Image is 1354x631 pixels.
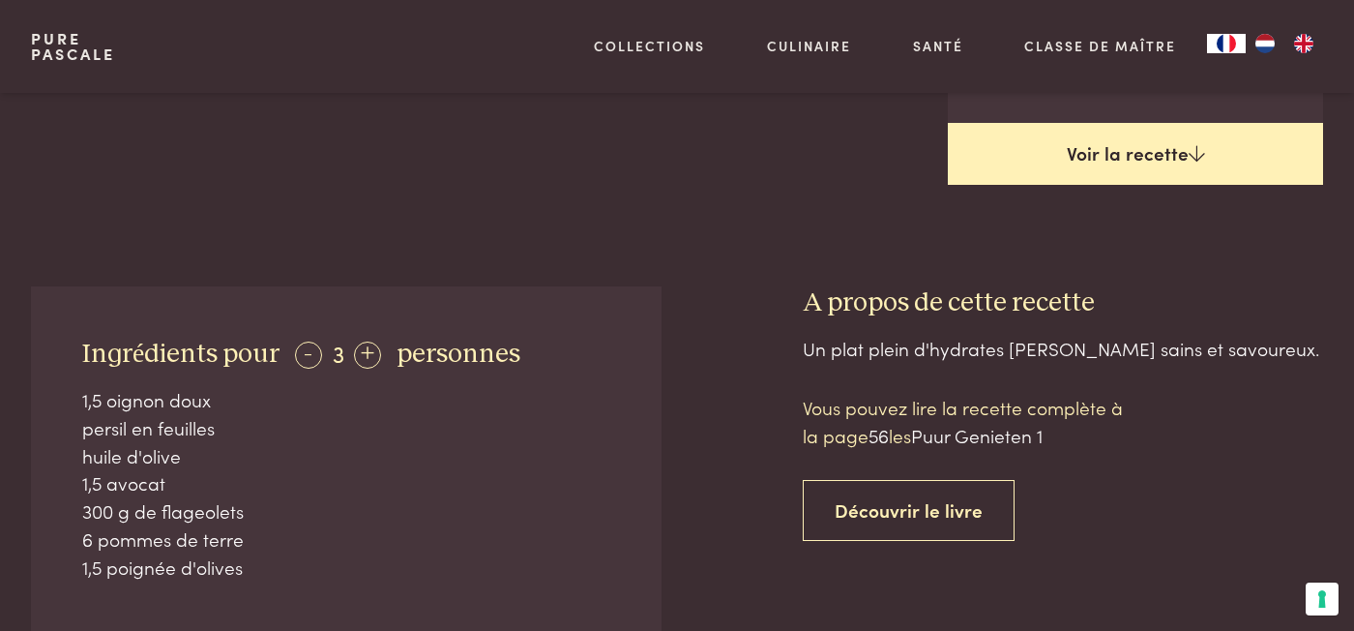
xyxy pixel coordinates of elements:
[868,422,889,448] span: 56
[1207,34,1246,53] div: Language
[803,286,1323,320] h3: A propos de cette recette
[1024,36,1176,56] a: Classe de maître
[1207,34,1246,53] a: FR
[397,341,520,368] span: personnes
[911,422,1043,448] span: Puur Genieten 1
[1246,34,1323,53] ul: Language list
[354,342,381,369] div: +
[803,394,1132,449] p: Vous pouvez lire la recette complète à la page les
[803,480,1015,541] a: Découvrir le livre
[31,31,115,62] a: PurePascale
[82,414,610,442] div: persil en feuilles
[1246,34,1284,53] a: NL
[82,526,610,554] div: 6 pommes de terre
[767,36,851,56] a: Culinaire
[913,36,963,56] a: Santé
[82,442,610,470] div: huile d'olive
[82,497,610,526] div: 300 g de flageolets
[1207,34,1323,53] aside: Language selected: Français
[948,123,1323,185] a: Voir la recette
[82,554,610,582] div: 1,5 poignée d'olives
[803,335,1323,363] div: Un plat plein d'hydrates [PERSON_NAME] sains et savoureux.
[333,337,344,369] span: 3
[594,36,705,56] a: Collections
[82,469,610,497] div: 1,5 avocat
[82,341,280,368] span: Ingrédients pour
[1306,583,1339,616] button: Vos préférences en matière de consentement pour les technologies de suivi
[295,342,322,369] div: -
[82,386,610,414] div: 1,5 oignon doux
[1284,34,1323,53] a: EN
